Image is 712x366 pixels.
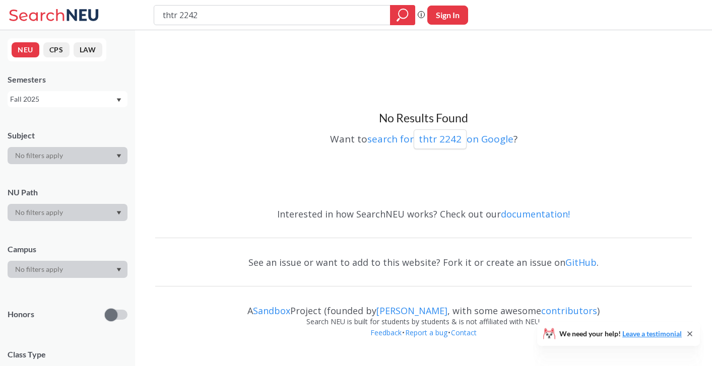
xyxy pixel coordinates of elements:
[155,327,692,353] div: • •
[155,296,692,316] div: A Project (founded by , with some awesome )
[116,98,121,102] svg: Dropdown arrow
[155,111,692,126] h3: No Results Found
[155,248,692,277] div: See an issue or want to add to this website? Fork it or create an issue on .
[376,305,447,317] a: [PERSON_NAME]
[8,91,127,107] div: Fall 2025Dropdown arrow
[565,256,597,268] a: GitHub
[12,42,39,57] button: NEU
[397,8,409,22] svg: magnifying glass
[419,132,462,146] p: thtr 2242
[8,309,34,320] p: Honors
[8,261,127,278] div: Dropdown arrow
[8,187,127,198] div: NU Path
[8,244,127,255] div: Campus
[8,74,127,85] div: Semesters
[253,305,290,317] a: Sandbox
[43,42,70,57] button: CPS
[74,42,102,57] button: LAW
[10,94,115,105] div: Fall 2025
[162,7,383,24] input: Class, professor, course number, "phrase"
[427,6,468,25] button: Sign In
[8,130,127,141] div: Subject
[450,328,477,337] a: Contact
[390,5,415,25] div: magnifying glass
[370,328,402,337] a: Feedback
[8,349,127,360] span: Class Type
[155,199,692,229] div: Interested in how SearchNEU works? Check out our
[116,268,121,272] svg: Dropdown arrow
[622,329,682,338] a: Leave a testimonial
[155,316,692,327] div: Search NEU is built for students by students & is not affiliated with NEU.
[559,330,682,337] span: We need your help!
[116,211,121,215] svg: Dropdown arrow
[367,132,513,145] a: search forthtr 2242on Google
[116,154,121,158] svg: Dropdown arrow
[8,204,127,221] div: Dropdown arrow
[541,305,597,317] a: contributors
[155,126,692,149] div: Want to ?
[501,208,570,220] a: documentation!
[8,147,127,164] div: Dropdown arrow
[405,328,448,337] a: Report a bug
